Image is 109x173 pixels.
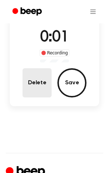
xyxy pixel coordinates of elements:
button: Delete Audio Record [23,68,52,97]
button: Open menu [84,3,102,20]
div: Recording [40,49,70,57]
span: 0:01 [40,30,69,45]
button: Save Audio Record [57,68,86,97]
a: Beep [7,5,48,19]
